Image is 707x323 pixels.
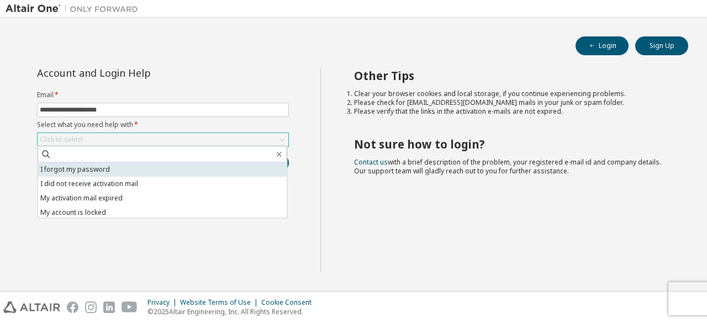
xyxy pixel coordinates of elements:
[3,301,60,313] img: altair_logo.svg
[67,301,78,313] img: facebook.svg
[354,89,669,98] li: Clear your browser cookies and local storage, if you continue experiencing problems.
[354,98,669,107] li: Please check for [EMAIL_ADDRESS][DOMAIN_NAME] mails in your junk or spam folder.
[37,120,289,129] label: Select what you need help with
[85,301,97,313] img: instagram.svg
[354,157,388,167] a: Contact us
[180,298,261,307] div: Website Terms of Use
[147,307,318,316] p: © 2025 Altair Engineering, Inc. All Rights Reserved.
[354,68,669,83] h2: Other Tips
[261,298,318,307] div: Cookie Consent
[37,91,289,99] label: Email
[354,157,661,176] span: with a brief description of the problem, your registered e-mail id and company details. Our suppo...
[40,135,83,144] div: Click to select
[38,162,287,177] li: I forgot my password
[147,298,180,307] div: Privacy
[38,133,288,146] div: Click to select
[6,3,144,14] img: Altair One
[635,36,688,55] button: Sign Up
[37,68,239,77] div: Account and Login Help
[576,36,629,55] button: Login
[103,301,115,313] img: linkedin.svg
[122,301,138,313] img: youtube.svg
[354,107,669,116] li: Please verify that the links in the activation e-mails are not expired.
[354,137,669,151] h2: Not sure how to login?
